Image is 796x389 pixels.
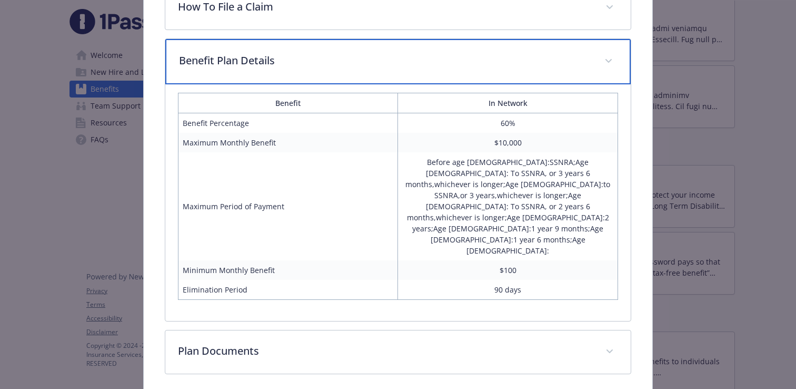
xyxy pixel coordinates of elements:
td: Before age [DEMOGRAPHIC_DATA]:SSNRA;Age [DEMOGRAPHIC_DATA]: To SSNRA, or 3 years 6 months,whichev... [398,152,618,260]
th: In Network [398,93,618,113]
p: Plan Documents [178,343,593,359]
td: $10,000 [398,133,618,152]
p: Benefit Plan Details [179,53,592,69]
td: 60% [398,113,618,133]
td: Benefit Percentage [178,113,398,133]
td: Maximum Period of Payment [178,152,398,260]
td: Maximum Monthly Benefit [178,133,398,152]
td: Elimination Period [178,280,398,300]
div: Plan Documents [165,330,631,374]
th: Benefit [178,93,398,113]
div: Benefit Plan Details [165,84,631,321]
div: Benefit Plan Details [165,39,631,84]
td: 90 days [398,280,618,300]
td: Minimum Monthly Benefit [178,260,398,280]
td: $100 [398,260,618,280]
